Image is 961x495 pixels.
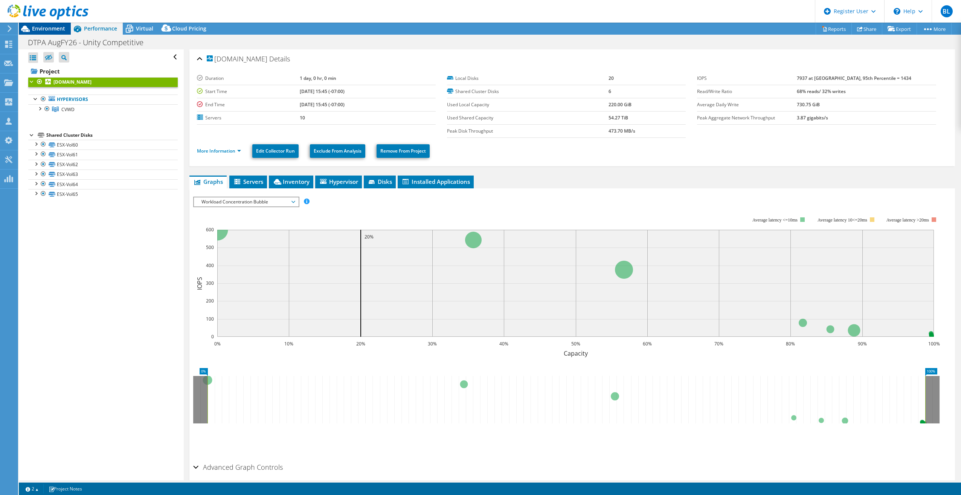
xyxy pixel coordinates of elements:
tspan: Average latency 10<=20ms [818,217,867,223]
b: 6 [609,88,611,95]
text: 100 [206,316,214,322]
div: Shared Cluster Disks [46,131,178,140]
span: Disks [368,178,392,185]
a: ESX-Vol61 [28,150,178,159]
span: Cloud Pricing [172,25,206,32]
a: Project Notes [43,484,87,493]
label: Shared Cluster Disks [447,88,609,95]
a: [DOMAIN_NAME] [28,77,178,87]
a: More Information [197,148,241,154]
a: Export [882,23,917,35]
span: Virtual [136,25,153,32]
text: 500 [206,244,214,251]
b: [DATE] 15:45 (-07:00) [300,88,345,95]
text: 0% [214,341,220,347]
span: Graphs [193,178,223,185]
b: 7937 at [GEOGRAPHIC_DATA], 95th Percentile = 1434 [797,75,911,81]
span: CVWD [61,106,75,113]
a: ESX-Vol60 [28,140,178,150]
b: 20 [609,75,614,81]
a: Remove From Project [377,144,430,158]
text: Average latency >20ms [886,217,929,223]
span: Performance [84,25,117,32]
b: 473.70 MB/s [609,128,635,134]
label: Read/Write Ratio [697,88,796,95]
label: End Time [197,101,300,108]
text: 600 [206,226,214,233]
text: 20% [356,341,365,347]
span: Hypervisor [319,178,358,185]
a: Project [28,65,178,77]
a: CVWD [28,104,178,114]
span: Environment [32,25,65,32]
text: 80% [786,341,795,347]
a: ESX-Vol63 [28,170,178,179]
a: ESX-Vol62 [28,160,178,170]
text: 30% [428,341,437,347]
label: Peak Aggregate Network Throughput [697,114,796,122]
a: More [917,23,952,35]
label: Peak Disk Throughput [447,127,609,135]
a: Reports [816,23,852,35]
label: Average Daily Write [697,101,796,108]
label: Used Shared Capacity [447,114,609,122]
b: 1 day, 0 hr, 0 min [300,75,336,81]
span: BL [941,5,953,17]
text: 200 [206,298,214,304]
label: Servers [197,114,300,122]
span: Servers [233,178,263,185]
span: Installed Applications [401,178,470,185]
b: [DOMAIN_NAME] [53,79,92,85]
text: 0 [211,333,214,340]
text: IOPS [195,277,204,290]
text: 10% [284,341,293,347]
text: Capacity [563,349,588,357]
b: 3.87 gigabits/s [797,115,828,121]
a: 2 [20,484,44,493]
b: 10 [300,115,305,121]
label: Duration [197,75,300,82]
span: Details [269,54,290,63]
text: 90% [858,341,867,347]
label: IOPS [697,75,796,82]
text: 20% [365,234,374,240]
b: 54.27 TiB [609,115,628,121]
b: 730.75 GiB [797,101,820,108]
b: 220.00 GiB [609,101,632,108]
text: 50% [571,341,580,347]
a: ESX-Vol64 [28,179,178,189]
a: Share [851,23,882,35]
text: 400 [206,262,214,269]
span: Workload Concentration Bubble [198,197,294,206]
a: Hypervisors [28,95,178,104]
text: 40% [499,341,508,347]
h2: Advanced Graph Controls [193,460,283,475]
label: Start Time [197,88,300,95]
label: Local Disks [447,75,609,82]
a: Exclude From Analysis [310,144,365,158]
text: 100% [928,341,940,347]
span: Inventory [273,178,310,185]
tspan: Average latency <=10ms [752,217,798,223]
text: 300 [206,280,214,286]
text: 60% [643,341,652,347]
svg: \n [894,8,900,15]
b: [DATE] 15:45 (-07:00) [300,101,345,108]
a: Edit Collector Run [252,144,299,158]
label: Used Local Capacity [447,101,609,108]
a: ESX-Vol65 [28,189,178,199]
span: [DOMAIN_NAME] [207,55,267,63]
h1: DTPA AugFY26 - Unity Competitive [24,38,155,47]
text: 70% [714,341,723,347]
b: 68% reads/ 32% writes [797,88,846,95]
